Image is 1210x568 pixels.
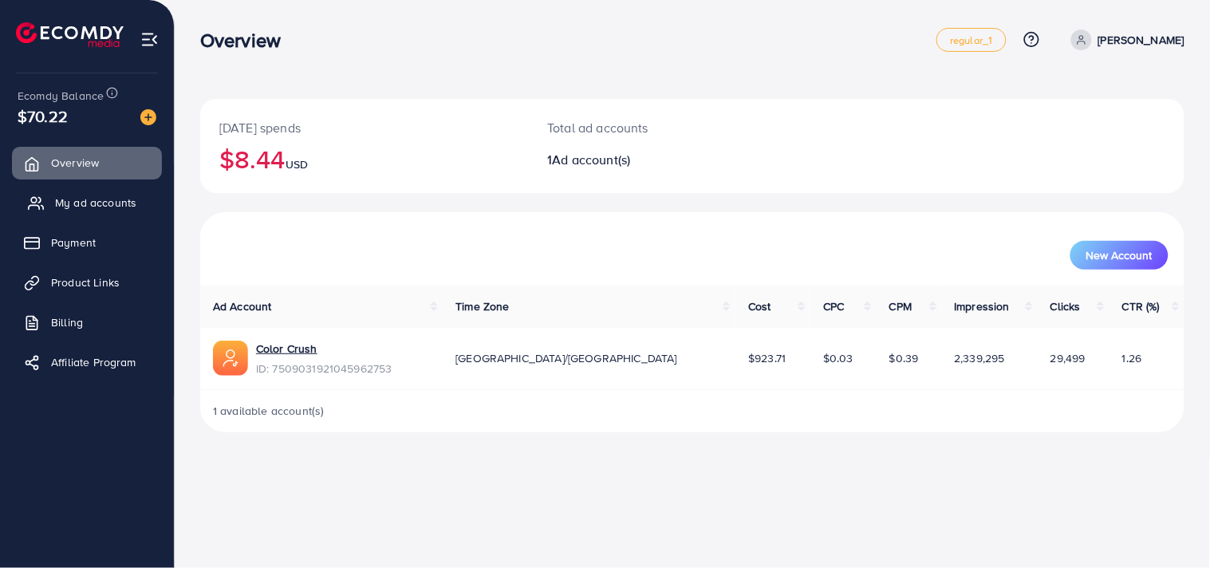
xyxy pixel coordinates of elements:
[547,118,755,137] p: Total ad accounts
[1122,350,1142,366] span: 1.26
[12,306,162,338] a: Billing
[1065,30,1184,50] a: [PERSON_NAME]
[51,235,96,250] span: Payment
[936,28,1006,52] a: regular_1
[12,346,162,378] a: Affiliate Program
[219,144,509,174] h2: $8.44
[955,298,1011,314] span: Impression
[955,350,1005,366] span: 2,339,295
[1050,298,1081,314] span: Clicks
[889,298,912,314] span: CPM
[12,266,162,298] a: Product Links
[140,109,156,125] img: image
[16,22,124,47] img: logo
[455,298,509,314] span: Time Zone
[823,298,844,314] span: CPC
[18,105,68,128] span: $70.22
[256,361,392,377] span: ID: 7509031921045962753
[553,151,631,168] span: Ad account(s)
[213,403,325,419] span: 1 available account(s)
[748,298,771,314] span: Cost
[1050,350,1086,366] span: 29,499
[455,350,677,366] span: [GEOGRAPHIC_DATA]/[GEOGRAPHIC_DATA]
[51,354,136,370] span: Affiliate Program
[200,29,294,52] h3: Overview
[12,147,162,179] a: Overview
[547,152,755,168] h2: 1
[256,341,392,357] a: Color Crush
[219,118,509,137] p: [DATE] spends
[1098,30,1184,49] p: [PERSON_NAME]
[286,156,308,172] span: USD
[18,88,104,104] span: Ecomdy Balance
[213,298,272,314] span: Ad Account
[55,195,136,211] span: My ad accounts
[51,274,120,290] span: Product Links
[51,155,99,171] span: Overview
[51,314,83,330] span: Billing
[1070,241,1169,270] button: New Account
[12,187,162,219] a: My ad accounts
[140,30,159,49] img: menu
[950,35,992,45] span: regular_1
[12,227,162,258] a: Payment
[823,350,853,366] span: $0.03
[213,341,248,376] img: ic-ads-acc.e4c84228.svg
[1122,298,1160,314] span: CTR (%)
[1086,250,1153,261] span: New Account
[748,350,786,366] span: $923.71
[889,350,919,366] span: $0.39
